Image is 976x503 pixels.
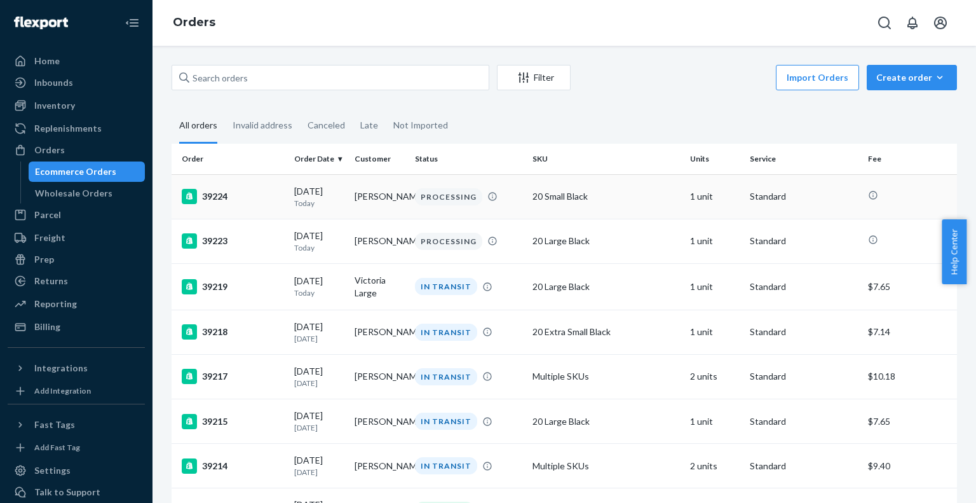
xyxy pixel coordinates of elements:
[34,253,54,266] div: Prep
[497,65,571,90] button: Filter
[355,153,405,164] div: Customer
[8,271,145,291] a: Returns
[182,189,284,204] div: 39224
[182,233,284,249] div: 39223
[294,198,344,209] p: Today
[928,10,953,36] button: Open account menu
[415,324,477,341] div: IN TRANSIT
[863,144,957,174] th: Fee
[415,413,477,430] div: IN TRANSIT
[750,460,857,472] p: Standard
[349,310,410,354] td: [PERSON_NAME]
[8,460,145,481] a: Settings
[750,370,857,383] p: Standard
[863,310,957,354] td: $7.14
[294,320,344,344] div: [DATE]
[182,369,284,384] div: 39217
[8,95,145,116] a: Inventory
[25,9,71,20] span: Support
[349,263,410,310] td: Victoria Large
[34,231,65,244] div: Freight
[182,324,284,340] div: 39218
[685,263,745,310] td: 1 unit
[750,235,857,247] p: Standard
[34,209,61,221] div: Parcel
[415,233,482,250] div: PROCESSING
[294,467,344,478] p: [DATE]
[685,444,745,488] td: 2 units
[745,144,862,174] th: Service
[863,444,957,488] td: $9.40
[8,118,145,139] a: Replenishments
[876,71,947,84] div: Create order
[8,358,145,378] button: Integrations
[863,399,957,444] td: $7.65
[294,333,344,344] p: [DATE]
[294,410,344,433] div: [DATE]
[8,228,145,248] a: Freight
[750,190,857,203] p: Standard
[35,187,112,200] div: Wholesale Orders
[410,144,527,174] th: Status
[172,144,289,174] th: Order
[173,15,215,29] a: Orders
[182,458,284,474] div: 39214
[532,280,679,293] div: 20 Large Black
[498,71,570,84] div: Filter
[294,185,344,209] div: [DATE]
[393,109,448,142] div: Not Imported
[29,162,146,182] a: Ecommerce Orders
[34,486,100,499] div: Talk to Support
[8,317,145,337] a: Billing
[349,444,410,488] td: [PERSON_NAME]
[942,219,966,284] button: Help Center
[750,280,857,293] p: Standard
[415,188,482,205] div: PROCESSING
[8,72,145,93] a: Inbounds
[360,109,378,142] div: Late
[867,65,957,90] button: Create order
[532,235,679,247] div: 20 Large Black
[34,320,60,333] div: Billing
[8,205,145,225] a: Parcel
[34,275,68,287] div: Returns
[294,422,344,433] p: [DATE]
[8,482,145,502] button: Talk to Support
[8,51,145,71] a: Home
[685,310,745,354] td: 1 unit
[294,287,344,298] p: Today
[34,362,88,375] div: Integrations
[900,10,925,36] button: Open notifications
[29,183,146,203] a: Wholesale Orders
[532,190,679,203] div: 20 Small Black
[872,10,897,36] button: Open Search Box
[34,298,77,310] div: Reporting
[750,326,857,338] p: Standard
[34,464,71,477] div: Settings
[289,144,349,174] th: Order Date
[349,354,410,399] td: [PERSON_NAME]
[415,278,477,295] div: IN TRANSIT
[294,242,344,253] p: Today
[527,354,684,399] td: Multiple SKUs
[863,354,957,399] td: $10.18
[233,109,292,142] div: Invalid address
[34,144,65,156] div: Orders
[349,174,410,219] td: [PERSON_NAME]
[294,365,344,389] div: [DATE]
[163,4,226,41] ol: breadcrumbs
[527,144,684,174] th: SKU
[294,230,344,253] div: [DATE]
[8,383,145,399] a: Add Integration
[8,294,145,314] a: Reporting
[8,249,145,270] a: Prep
[415,457,477,474] div: IN TRANSIT
[8,140,145,160] a: Orders
[532,326,679,338] div: 20 Extra Small Black
[527,444,684,488] td: Multiple SKUs
[182,279,284,294] div: 39219
[8,415,145,435] button: Fast Tags
[685,399,745,444] td: 1 unit
[182,414,284,429] div: 39215
[532,415,679,428] div: 20 Large Black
